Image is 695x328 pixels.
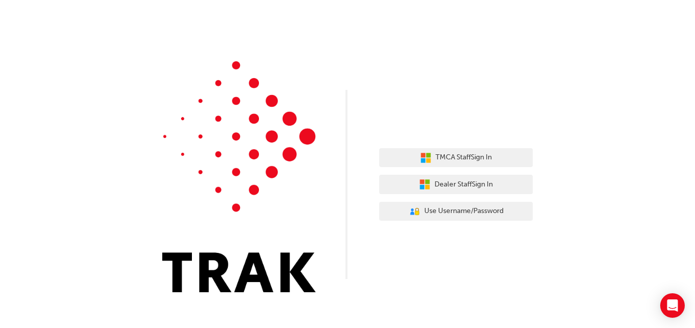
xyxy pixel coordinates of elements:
div: Open Intercom Messenger [660,293,685,318]
button: Use Username/Password [379,202,533,221]
button: TMCA StaffSign In [379,148,533,168]
span: Dealer Staff Sign In [435,179,493,191]
span: TMCA Staff Sign In [436,152,492,163]
span: Use Username/Password [424,205,504,217]
img: Trak [162,61,316,292]
button: Dealer StaffSign In [379,175,533,194]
